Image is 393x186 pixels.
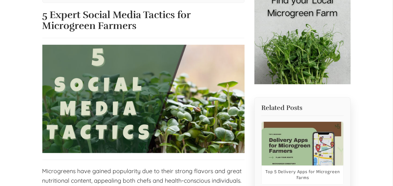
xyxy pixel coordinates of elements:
[261,104,344,112] h2: Related Posts
[42,10,245,31] h1: 5 Expert Social Media Tactics for Microgreen Farmers
[42,45,245,153] img: 5 Expert Social Media Tactics for Microgreen Farmers
[262,122,343,166] img: Top 5 Delivery Apps for Microgreen Farms
[265,169,340,181] a: Top 5 Delivery Apps for Microgreen Farms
